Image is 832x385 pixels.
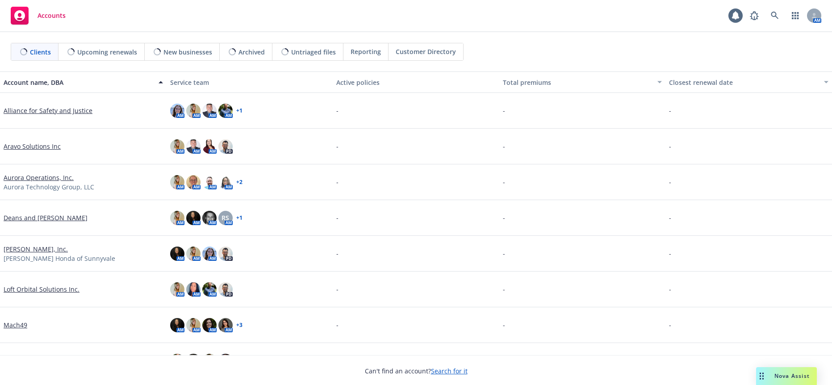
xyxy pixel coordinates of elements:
a: Aurora Operations, Inc. [4,173,74,182]
img: photo [170,282,184,297]
div: Closest renewal date [669,78,819,87]
span: Aurora Technology Group, LLC [4,182,94,192]
span: - [669,249,671,258]
span: Customer Directory [396,47,456,56]
img: photo [186,211,201,225]
span: - [669,177,671,187]
img: photo [218,318,233,332]
a: Deans and [PERSON_NAME] [4,213,88,222]
span: - [336,320,339,330]
div: Service team [170,78,330,87]
a: + 2 [236,180,242,185]
span: - [669,142,671,151]
img: photo [202,247,217,261]
img: photo [218,175,233,189]
a: Loft Orbital Solutions Inc. [4,285,79,294]
span: - [503,142,505,151]
img: photo [170,247,184,261]
img: photo [170,175,184,189]
img: photo [186,104,201,118]
img: photo [218,139,233,154]
span: - [336,177,339,187]
a: + 1 [236,108,242,113]
a: + 3 [236,322,242,328]
a: Mach49 [4,320,27,330]
img: photo [186,318,201,332]
span: Reporting [351,47,381,56]
span: - [503,106,505,115]
a: Search for it [431,367,468,375]
img: photo [218,247,233,261]
div: Active policies [336,78,496,87]
span: RS [222,213,229,222]
span: - [336,249,339,258]
img: photo [186,247,201,261]
span: Clients [30,47,51,57]
span: - [669,285,671,294]
a: Aravo Solutions Inc [4,142,61,151]
span: - [503,213,505,222]
img: photo [218,282,233,297]
a: Report a Bug [745,7,763,25]
img: photo [170,139,184,154]
div: Account name, DBA [4,78,153,87]
img: photo [202,104,217,118]
img: photo [186,139,201,154]
img: photo [202,354,217,368]
button: Total premiums [499,71,666,93]
img: photo [218,354,233,368]
img: photo [202,282,217,297]
span: [PERSON_NAME] Honda of Sunnyvale [4,254,115,263]
span: Accounts [38,12,66,19]
span: Archived [238,47,265,57]
img: photo [170,318,184,332]
button: Service team [167,71,333,93]
img: photo [218,104,233,118]
a: + 1 [236,215,242,221]
a: Accounts [7,3,69,28]
span: - [503,320,505,330]
span: Upcoming renewals [77,47,137,57]
img: photo [202,318,217,332]
div: Total premiums [503,78,652,87]
button: Closest renewal date [665,71,832,93]
img: photo [186,175,201,189]
span: - [336,142,339,151]
a: Search [766,7,784,25]
span: - [336,106,339,115]
span: - [503,177,505,187]
img: photo [186,354,201,368]
img: photo [186,282,201,297]
a: Alliance for Safety and Justice [4,106,92,115]
span: - [503,285,505,294]
span: - [669,213,671,222]
a: Switch app [786,7,804,25]
a: [PERSON_NAME], Inc. [4,244,68,254]
div: Drag to move [756,367,767,385]
img: photo [170,211,184,225]
span: - [503,249,505,258]
span: New businesses [163,47,212,57]
span: - [669,106,671,115]
button: Active policies [333,71,499,93]
span: - [336,285,339,294]
img: photo [202,175,217,189]
img: photo [170,104,184,118]
img: photo [170,354,184,368]
img: photo [202,139,217,154]
span: - [336,213,339,222]
span: Can't find an account? [365,366,468,376]
img: photo [202,211,217,225]
span: Nova Assist [774,372,810,380]
span: - [669,320,671,330]
button: Nova Assist [756,367,817,385]
span: Untriaged files [291,47,336,57]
